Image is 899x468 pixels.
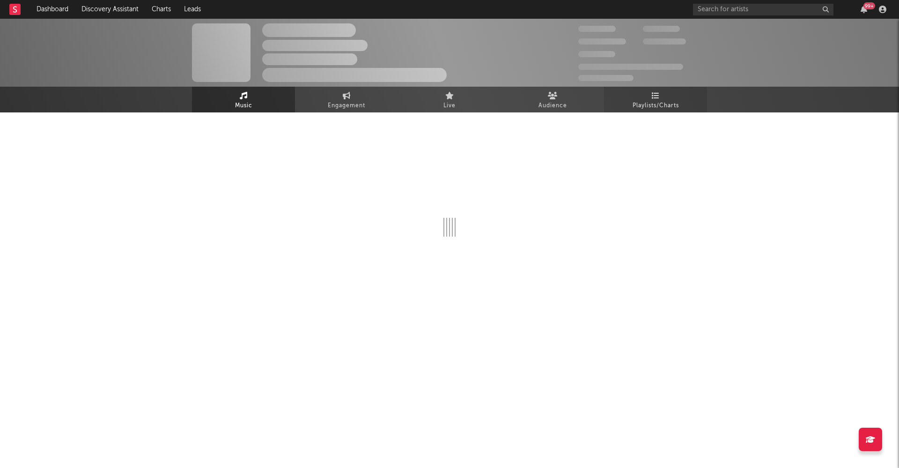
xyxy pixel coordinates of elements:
[578,64,683,70] span: 50,000,000 Monthly Listeners
[192,87,295,112] a: Music
[633,100,679,111] span: Playlists/Charts
[693,4,833,15] input: Search for artists
[501,87,604,112] a: Audience
[578,26,616,32] span: 300,000
[578,75,634,81] span: Jump Score: 85.0
[578,51,615,57] span: 100,000
[861,6,867,13] button: 99+
[863,2,875,9] div: 99 +
[328,100,365,111] span: Engagement
[578,38,626,45] span: 50,000,000
[398,87,501,112] a: Live
[643,38,686,45] span: 1,000,000
[235,100,252,111] span: Music
[643,26,680,32] span: 100,000
[295,87,398,112] a: Engagement
[443,100,456,111] span: Live
[538,100,567,111] span: Audience
[604,87,707,112] a: Playlists/Charts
